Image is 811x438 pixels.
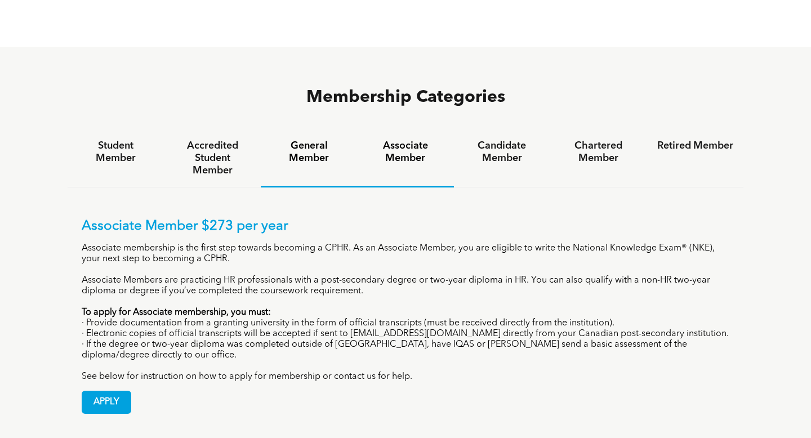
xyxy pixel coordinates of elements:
p: · If the degree or two-year diploma was completed outside of [GEOGRAPHIC_DATA], have IQAS or [PER... [82,339,729,361]
p: · Electronic copies of official transcripts will be accepted if sent to [EMAIL_ADDRESS][DOMAIN_NA... [82,329,729,339]
h4: Student Member [78,140,154,164]
span: Membership Categories [306,89,505,106]
h4: General Member [271,140,347,164]
h4: Chartered Member [560,140,636,164]
a: APPLY [82,391,131,414]
span: APPLY [82,391,131,413]
h4: Retired Member [657,140,733,152]
h4: Associate Member [367,140,443,164]
p: · Provide documentation from a granting university in the form of official transcripts (must be r... [82,318,729,329]
p: Associate membership is the first step towards becoming a CPHR. As an Associate Member, you are e... [82,243,729,265]
h4: Accredited Student Member [174,140,250,177]
p: Associate Members are practicing HR professionals with a post-secondary degree or two-year diplom... [82,275,729,297]
p: Associate Member $273 per year [82,218,729,235]
p: See below for instruction on how to apply for membership or contact us for help. [82,372,729,382]
strong: To apply for Associate membership, you must: [82,308,271,317]
h4: Candidate Member [464,140,540,164]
